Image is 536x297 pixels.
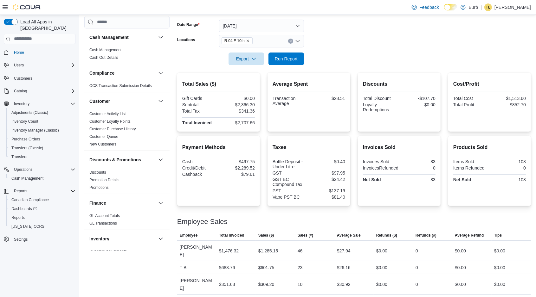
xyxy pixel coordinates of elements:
[491,96,526,101] div: $1,513.60
[4,45,75,260] nav: Complex example
[310,177,345,182] div: $24.42
[273,177,308,187] div: GST BC Compound Tax
[89,236,156,242] button: Inventory
[9,118,41,125] a: Inventory Count
[1,187,78,195] button: Reports
[182,96,217,101] div: Gift Cards
[298,281,303,288] div: 10
[6,144,78,152] button: Transfers (Classic)
[363,165,398,170] div: InvoicesRefunded
[258,233,274,238] span: Sales ($)
[89,134,118,139] a: Customer Queue
[11,137,40,142] span: Purchase Orders
[182,102,217,107] div: Subtotal
[455,247,466,255] div: $0.00
[89,55,118,60] span: Cash Out Details
[298,233,313,238] span: Sales (#)
[444,4,457,10] input: Dark Mode
[89,142,116,146] a: New Customers
[89,213,120,218] a: GL Account Totals
[18,19,75,31] span: Load All Apps in [GEOGRAPHIC_DATA]
[246,39,250,43] button: Remove R-04 E 10th from selection in this group
[89,70,156,76] button: Compliance
[6,204,78,213] a: Dashboards
[89,157,141,163] h3: Discounts & Promotions
[89,177,119,183] span: Promotion Details
[273,170,308,176] div: GST
[224,38,245,44] span: R-04 E 10th
[11,48,75,56] span: Home
[453,159,488,164] div: Items Sold
[494,264,505,271] div: $0.00
[220,108,255,114] div: $341.36
[6,135,78,144] button: Purchase Orders
[84,46,170,64] div: Cash Management
[337,247,351,255] div: $27.94
[89,119,131,124] span: Customer Loyalty Points
[376,247,387,255] div: $0.00
[337,264,351,271] div: $26.16
[14,101,29,106] span: Inventory
[11,166,75,173] span: Operations
[288,39,293,44] button: Clear input
[177,218,228,226] h3: Employee Sales
[6,195,78,204] button: Canadian Compliance
[89,112,126,116] a: Customer Activity List
[11,176,43,181] span: Cash Management
[84,82,170,92] div: Compliance
[11,206,37,211] span: Dashboards
[219,233,244,238] span: Total Invoiced
[89,70,114,76] h3: Compliance
[219,264,235,271] div: $683.76
[9,196,75,204] span: Canadian Compliance
[453,165,488,170] div: Items Refunded
[89,127,136,132] span: Customer Purchase History
[9,127,75,134] span: Inventory Manager (Classic)
[11,154,27,159] span: Transfers
[273,159,308,169] div: Bottle Deposit - Under Litre
[89,221,117,226] a: GL Transactions
[11,61,75,69] span: Users
[310,96,345,101] div: $28.51
[182,120,212,125] strong: Total Invoiced
[89,200,156,206] button: Finance
[89,34,156,40] button: Cash Management
[9,109,51,116] a: Adjustments (Classic)
[220,165,255,170] div: $2,289.52
[182,80,255,88] h2: Total Sales ($)
[494,281,505,288] div: $0.00
[409,1,441,14] a: Feedback
[84,169,170,194] div: Discounts & Promotions
[220,172,255,177] div: $79.61
[11,87,29,95] button: Catalog
[9,214,75,221] span: Reports
[1,165,78,174] button: Operations
[494,247,505,255] div: $0.00
[11,61,26,69] button: Users
[9,135,43,143] a: Purchase Orders
[401,165,436,170] div: 0
[14,89,27,94] span: Catalog
[84,212,170,230] div: Finance
[11,87,75,95] span: Catalog
[376,233,397,238] span: Refunds ($)
[376,281,387,288] div: $0.00
[9,205,75,213] span: Dashboards
[258,264,274,271] div: $601.75
[1,48,78,57] button: Home
[273,188,308,193] div: PST
[14,237,28,242] span: Settings
[419,4,439,10] span: Feedback
[89,127,136,131] a: Customer Purchase History
[89,98,156,104] button: Customer
[6,222,78,231] button: [US_STATE] CCRS
[14,167,33,172] span: Operations
[491,165,526,170] div: 0
[363,102,398,112] div: Loyalty Redemptions
[469,3,478,11] p: Burb
[177,22,200,27] label: Date Range
[89,170,106,175] a: Discounts
[455,233,484,238] span: Average Refund
[89,111,126,116] span: Customer Activity List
